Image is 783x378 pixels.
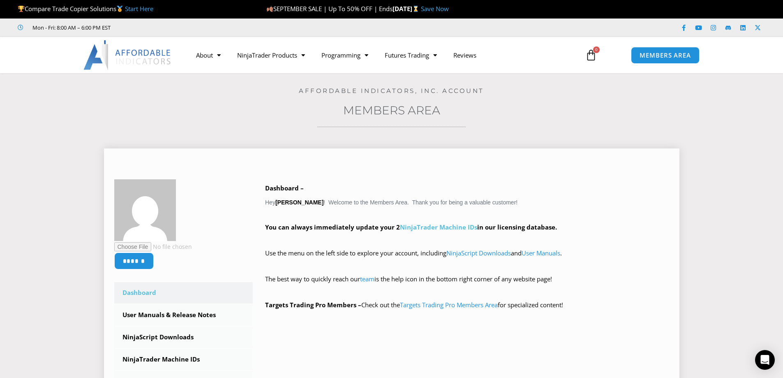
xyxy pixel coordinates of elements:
a: Programming [313,46,376,65]
strong: Targets Trading Pro Members – [265,301,361,309]
a: Members Area [343,103,440,117]
div: Hey ! Welcome to the Members Area. Thank you for being a valuable customer! [265,183,669,311]
img: 🍂 [267,6,273,12]
p: Check out the for specialized content! [265,299,669,311]
a: 0 [573,43,609,67]
strong: [PERSON_NAME] [275,199,323,206]
strong: [DATE] [393,5,421,13]
a: Dashboard [114,282,253,304]
a: Start Here [125,5,153,13]
a: NinjaScript Downloads [114,327,253,348]
a: Reviews [445,46,485,65]
div: Open Intercom Messenger [755,350,775,370]
span: 0 [593,46,600,53]
a: NinjaTrader Products [229,46,313,65]
a: User Manuals [522,249,560,257]
a: MEMBERS AREA [631,47,700,64]
img: cbec896bb4407536b2e738f2a045bbeafdca797de025e49b755c002ff79f8dc8 [114,179,176,241]
iframe: Customer reviews powered by Trustpilot [122,23,245,32]
a: NinjaScript Downloads [446,249,511,257]
a: team [360,275,374,283]
img: 🏆 [18,6,24,12]
a: Futures Trading [376,46,445,65]
a: NinjaTrader Machine IDs [400,223,477,231]
span: Compare Trade Copier Solutions [18,5,153,13]
img: ⌛ [413,6,419,12]
a: Save Now [421,5,449,13]
img: LogoAI | Affordable Indicators – NinjaTrader [83,40,172,70]
p: The best way to quickly reach our is the help icon in the bottom right corner of any website page! [265,274,669,297]
a: NinjaTrader Machine IDs [114,349,253,370]
span: Mon - Fri: 8:00 AM – 6:00 PM EST [30,23,111,32]
a: About [188,46,229,65]
strong: You can always immediately update your 2 in our licensing database. [265,223,557,231]
nav: Menu [188,46,576,65]
span: SEPTEMBER SALE | Up To 50% OFF | Ends [266,5,393,13]
b: Dashboard – [265,184,304,192]
a: User Manuals & Release Notes [114,304,253,326]
a: Targets Trading Pro Members Area [400,301,498,309]
img: 🥇 [117,6,123,12]
span: MEMBERS AREA [640,52,691,58]
p: Use the menu on the left side to explore your account, including and . [265,248,669,271]
a: Affordable Indicators, Inc. Account [299,87,484,95]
